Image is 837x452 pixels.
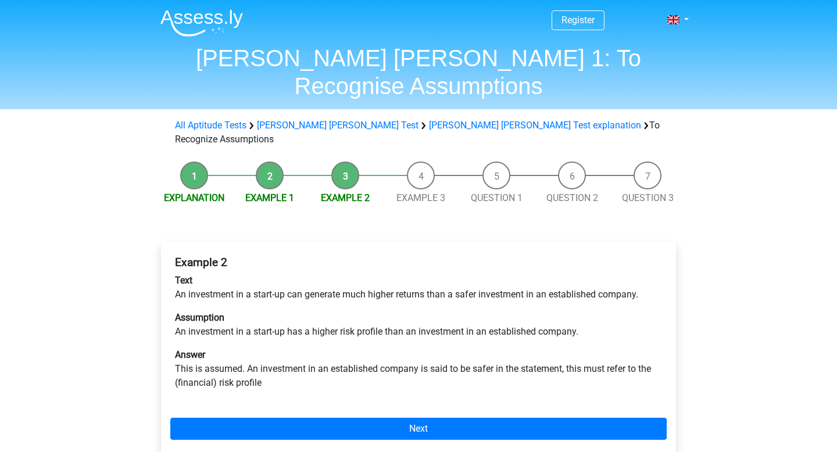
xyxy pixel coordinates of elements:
p: This is assumed. An investment in an established company is said to be safer in the statement, th... [175,348,662,390]
a: Example 3 [396,192,445,203]
a: Register [561,15,595,26]
a: Question 2 [546,192,598,203]
a: [PERSON_NAME] [PERSON_NAME] Test explanation [429,120,641,131]
b: Text [175,275,192,286]
a: Explanation [164,192,224,203]
h1: [PERSON_NAME] [PERSON_NAME] 1: To Recognise Assumptions [151,44,686,100]
a: Next [170,418,667,440]
a: All Aptitude Tests [175,120,246,131]
p: An investment in a start-up has a higher risk profile than an investment in an established company. [175,311,662,339]
a: Example 2 [321,192,370,203]
div: To Recognize Assumptions [170,119,667,146]
b: Answer [175,349,205,360]
b: Example 2 [175,256,227,269]
a: Question 3 [622,192,674,203]
a: Example 1 [245,192,294,203]
img: Assessly [160,9,243,37]
b: Assumption [175,312,224,323]
a: [PERSON_NAME] [PERSON_NAME] Test [257,120,419,131]
a: Question 1 [471,192,523,203]
p: An investment in a start-up can generate much higher returns than a safer investment in an establ... [175,274,662,302]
